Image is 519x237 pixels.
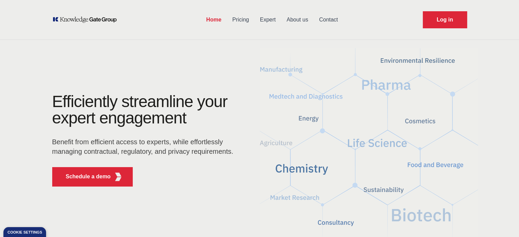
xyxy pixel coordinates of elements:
a: About us [281,11,314,29]
a: Home [201,11,227,29]
a: KOL Knowledge Platform: Talk to Key External Experts (KEE) [52,16,121,23]
p: Benefit from efficient access to experts, while effortlessly managing contractual, regulatory, an... [52,137,238,156]
iframe: Chat Widget [485,204,519,237]
h1: Efficiently streamline your expert engagement [52,92,228,127]
img: KGG Fifth Element RED [114,173,122,181]
div: Cookie settings [8,231,42,234]
a: Pricing [227,11,255,29]
a: Expert [255,11,281,29]
a: Contact [314,11,343,29]
p: Schedule a demo [66,173,111,181]
button: Schedule a demoKGG Fifth Element RED [52,167,133,187]
a: Request Demo [423,11,467,28]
